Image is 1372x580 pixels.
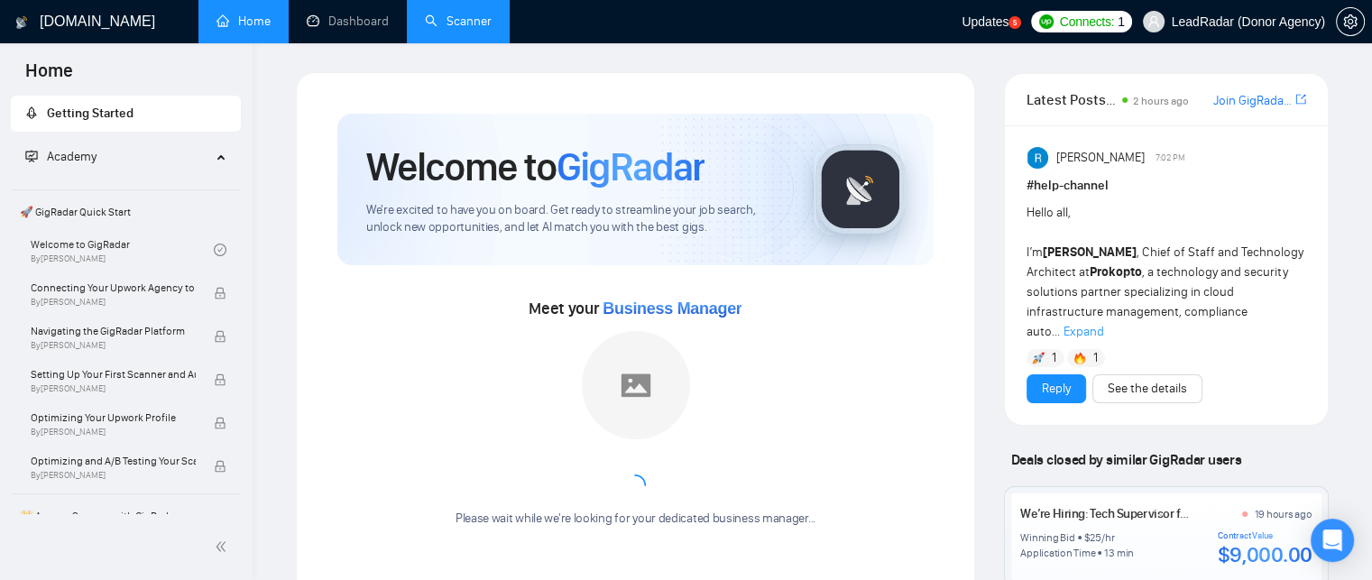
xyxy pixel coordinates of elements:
[425,14,492,29] a: searchScanner
[214,460,226,473] span: lock
[557,143,704,191] span: GigRadar
[214,373,226,386] span: lock
[215,538,233,556] span: double-left
[366,202,786,236] span: We're excited to have you on board. Get ready to streamline your job search, unlock new opportuni...
[529,299,741,318] span: Meet your
[962,14,1008,29] span: Updates
[445,511,826,528] div: Please wait while we're looking for your dedicated business manager...
[1052,349,1056,367] span: 1
[1133,95,1189,107] span: 2 hours ago
[1090,530,1101,545] div: 25
[31,279,196,297] span: Connecting Your Upwork Agency to GigRadar
[214,244,226,256] span: check-circle
[1004,444,1248,475] span: Deals closed by similar GigRadar users
[1042,379,1071,399] a: Reply
[31,365,196,383] span: Setting Up Your First Scanner and Auto-Bidder
[31,452,196,470] span: Optimizing and A/B Testing Your Scanner for Better Results
[1254,507,1312,521] div: 19 hours ago
[1020,506,1337,521] a: We’re Hiring: Tech Supervisor for a Global AI Startup – CampiX
[1073,352,1086,364] img: 🔥
[1027,88,1117,111] span: Latest Posts from the GigRadar Community
[214,287,226,299] span: lock
[1218,530,1312,541] div: Contract Value
[31,470,196,481] span: By [PERSON_NAME]
[1104,546,1134,560] div: 13 min
[31,297,196,308] span: By [PERSON_NAME]
[366,143,704,191] h1: Welcome to
[815,144,906,235] img: gigradar-logo.png
[47,106,134,121] span: Getting Started
[11,58,87,96] span: Home
[1337,14,1364,29] span: setting
[31,427,196,437] span: By [PERSON_NAME]
[31,230,214,270] a: Welcome to GigRadarBy[PERSON_NAME]
[1013,19,1017,27] text: 5
[1043,244,1137,260] strong: [PERSON_NAME]
[1060,12,1114,32] span: Connects:
[216,14,271,29] a: homeHome
[623,474,647,497] span: loading
[1055,148,1144,168] span: [PERSON_NAME]
[11,96,241,132] li: Getting Started
[1027,374,1086,403] button: Reply
[31,383,196,394] span: By [PERSON_NAME]
[1156,150,1185,166] span: 7:02 PM
[25,149,97,164] span: Academy
[1092,374,1202,403] button: See the details
[1084,530,1091,545] div: $
[47,149,97,164] span: Academy
[307,14,389,29] a: dashboardDashboard
[25,150,38,162] span: fund-projection-screen
[582,331,690,439] img: placeholder.png
[1027,176,1306,196] h1: # help-channel
[1090,264,1142,280] strong: Prokopto
[1039,14,1054,29] img: upwork-logo.png
[1101,530,1114,545] div: /hr
[13,498,239,534] span: 👑 Agency Success with GigRadar
[1032,352,1045,364] img: 🚀
[1027,147,1049,169] img: Rohith Sanam
[1336,14,1365,29] a: setting
[1118,12,1125,32] span: 1
[15,8,28,37] img: logo
[603,299,741,318] span: Business Manager
[1295,91,1306,108] a: export
[13,194,239,230] span: 🚀 GigRadar Quick Start
[31,340,196,351] span: By [PERSON_NAME]
[1311,519,1354,562] div: Open Intercom Messenger
[1092,349,1097,367] span: 1
[1295,92,1306,106] span: export
[31,322,196,340] span: Navigating the GigRadar Platform
[1336,7,1365,36] button: setting
[1027,205,1303,339] span: Hello all, I’m , Chief of Staff and Technology Architect at , a technology and security solutions...
[1218,541,1312,568] div: $9,000.00
[214,330,226,343] span: lock
[214,417,226,429] span: lock
[31,409,196,427] span: Optimizing Your Upwork Profile
[1020,546,1095,560] div: Application Time
[1108,379,1187,399] a: See the details
[1213,91,1292,111] a: Join GigRadar Slack Community
[1020,530,1074,545] div: Winning Bid
[1064,324,1104,339] span: Expand
[1008,16,1021,29] a: 5
[25,106,38,119] span: rocket
[1147,15,1160,28] span: user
